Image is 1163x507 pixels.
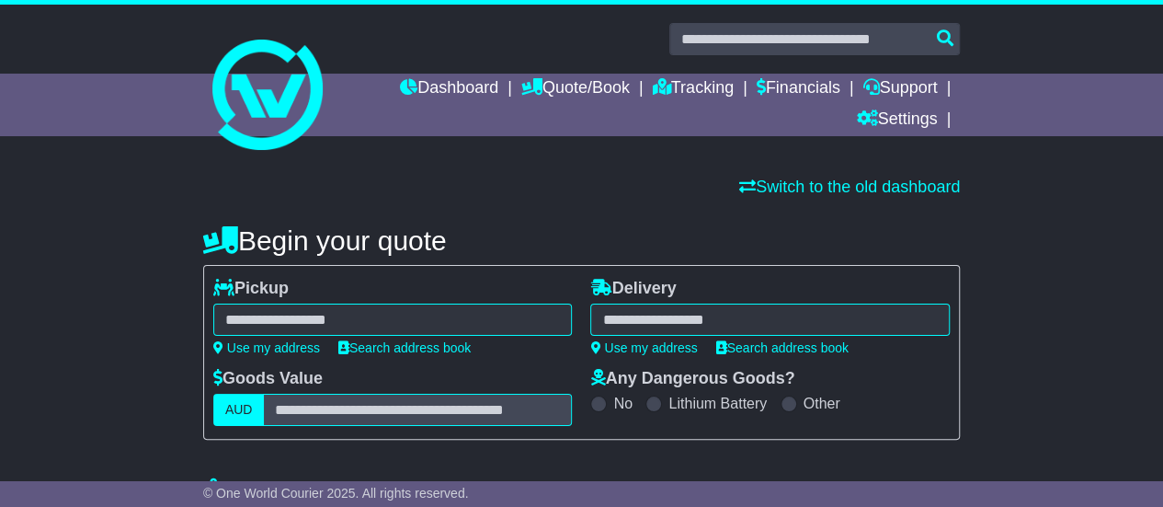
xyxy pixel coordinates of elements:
label: Pickup [213,279,289,299]
label: Other [804,395,840,412]
a: Quote/Book [521,74,630,105]
a: Settings [856,105,937,136]
a: Switch to the old dashboard [739,178,960,196]
label: AUD [213,394,265,426]
a: Search address book [716,340,849,355]
a: Support [862,74,937,105]
a: Use my address [590,340,697,355]
label: No [613,395,632,412]
a: Use my address [213,340,320,355]
label: Goods Value [213,369,323,389]
a: Dashboard [400,74,498,105]
a: Search address book [338,340,471,355]
a: Financials [757,74,840,105]
h4: Begin your quote [203,225,960,256]
span: © One World Courier 2025. All rights reserved. [203,486,469,501]
label: Any Dangerous Goods? [590,369,794,389]
a: Tracking [653,74,734,105]
label: Lithium Battery [668,395,767,412]
label: Delivery [590,279,676,299]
